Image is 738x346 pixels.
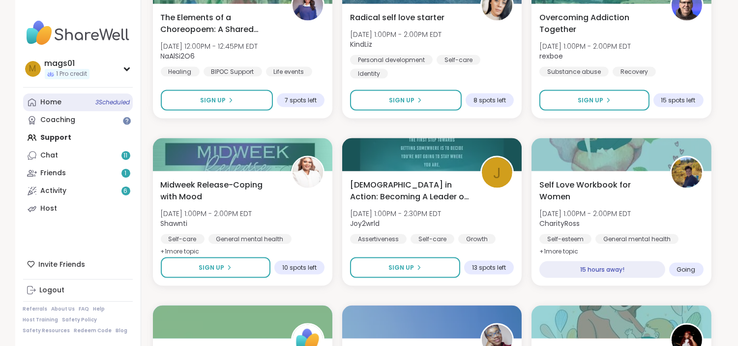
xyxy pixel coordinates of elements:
div: General mental health [595,234,679,244]
a: Redeem Code [74,327,112,334]
div: Host [41,204,58,214]
div: Self-care [437,55,480,65]
span: 10 spots left [282,264,317,272]
span: 3 Scheduled [96,98,130,106]
span: 7 spots left [285,96,317,104]
span: [DATE] 1:00PM - 2:30PM EDT [350,209,441,219]
div: BIPOC Support [204,67,262,77]
div: Substance abuse [539,67,609,77]
span: 8 spots left [473,96,506,104]
a: Safety Resources [23,327,70,334]
div: mags01 [45,58,89,69]
b: CharityRoss [539,219,580,228]
a: Chat11 [23,147,133,164]
div: Home [41,97,62,107]
button: Sign Up [161,90,273,111]
a: Safety Policy [62,316,97,323]
span: Midweek Release-Coping with Mood [161,179,280,203]
div: Growth [458,234,496,244]
span: Sign Up [388,263,414,272]
a: Host [23,200,133,218]
button: Sign Up [350,90,462,111]
b: Shawnti [161,219,188,228]
span: Overcoming Addiction Together [539,12,659,35]
span: Going [677,266,696,274]
a: Home3Scheduled [23,94,133,111]
img: CharityRoss [672,157,702,188]
span: 6 [124,187,128,195]
span: 13 spots left [472,264,506,272]
span: 11 [124,152,128,160]
a: Activity6 [23,182,133,200]
button: Sign Up [350,257,460,278]
span: 1 Pro credit [57,70,88,78]
div: Life events [266,67,312,77]
div: 15 hours away! [539,261,665,278]
span: [DEMOGRAPHIC_DATA] in Action: Becoming A Leader of Self [350,179,470,203]
div: Personal development [350,55,433,65]
span: Radical self love starter [350,12,444,24]
a: About Us [52,306,75,313]
b: rexboe [539,51,563,61]
span: The Elements of a Choreopoem: A Shared Healing [161,12,280,35]
span: [DATE] 1:00PM - 2:00PM EDT [539,209,631,219]
div: Coaching [41,115,76,125]
span: [DATE] 1:00PM - 2:00PM EDT [161,209,252,219]
b: NaAlSi2O6 [161,51,195,61]
div: Self-esteem [539,234,591,244]
button: Sign Up [539,90,649,111]
span: Sign Up [200,96,226,105]
span: [DATE] 12:00PM - 12:45PM EDT [161,41,258,51]
span: 15 spots left [661,96,696,104]
div: Invite Friends [23,255,133,273]
span: [DATE] 1:00PM - 2:00PM EDT [350,30,442,39]
a: Logout [23,282,133,299]
button: Sign Up [161,257,270,278]
div: General mental health [208,234,292,244]
a: Referrals [23,306,48,313]
span: Sign Up [389,96,414,105]
b: KindLiz [350,39,372,49]
b: Joy2wrld [350,219,380,228]
span: Sign Up [578,96,603,105]
a: Help [93,306,105,313]
span: 1 [125,169,127,178]
span: Sign Up [199,263,224,272]
img: ShareWell Nav Logo [23,16,133,50]
a: Friends1 [23,164,133,182]
div: Logout [40,285,65,295]
a: FAQ [79,306,89,313]
div: Self-care [411,234,454,244]
div: Activity [41,186,67,196]
img: Shawnti [293,157,323,188]
div: Friends [41,168,66,178]
div: Healing [161,67,200,77]
span: [DATE] 1:00PM - 2:00PM EDT [539,41,631,51]
div: Self-care [161,234,205,244]
span: m [30,63,36,75]
div: Identity [350,69,388,79]
a: Coaching [23,111,133,129]
div: Recovery [613,67,656,77]
span: J [493,161,501,185]
div: Chat [41,151,59,160]
span: Self Love Workbook for Women [539,179,659,203]
a: Host Training [23,316,59,323]
a: Blog [116,327,128,334]
div: Assertiveness [350,234,407,244]
iframe: Spotlight [123,117,131,125]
